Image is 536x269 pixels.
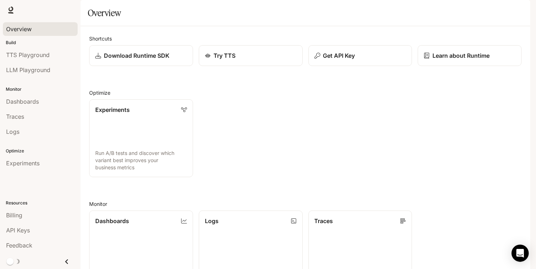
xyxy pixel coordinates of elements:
[214,51,235,60] p: Try TTS
[512,245,529,262] div: Open Intercom Messenger
[418,45,522,66] a: Learn about Runtime
[89,89,522,96] h2: Optimize
[432,51,490,60] p: Learn about Runtime
[205,217,219,225] p: Logs
[95,217,129,225] p: Dashboards
[89,200,522,208] h2: Monitor
[323,51,355,60] p: Get API Key
[95,105,130,114] p: Experiments
[89,99,193,177] a: ExperimentsRun A/B tests and discover which variant best improves your business metrics
[199,45,303,66] a: Try TTS
[315,217,333,225] p: Traces
[95,150,187,171] p: Run A/B tests and discover which variant best improves your business metrics
[104,51,169,60] p: Download Runtime SDK
[89,45,193,66] a: Download Runtime SDK
[308,45,412,66] button: Get API Key
[89,35,522,42] h2: Shortcuts
[88,6,121,20] h1: Overview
